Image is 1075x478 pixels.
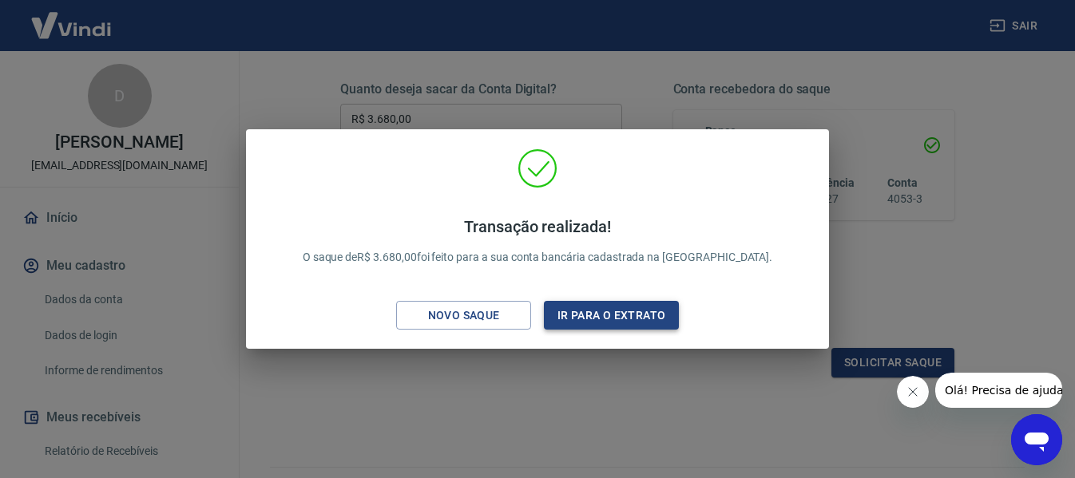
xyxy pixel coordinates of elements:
[10,11,134,24] span: Olá! Precisa de ajuda?
[544,301,679,330] button: Ir para o extrato
[303,217,773,236] h4: Transação realizada!
[935,373,1062,408] iframe: Mensagem da empresa
[409,306,519,326] div: Novo saque
[303,217,773,266] p: O saque de R$ 3.680,00 foi feito para a sua conta bancária cadastrada na [GEOGRAPHIC_DATA].
[897,376,929,408] iframe: Fechar mensagem
[396,301,531,330] button: Novo saque
[1011,414,1062,465] iframe: Botão para abrir a janela de mensagens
